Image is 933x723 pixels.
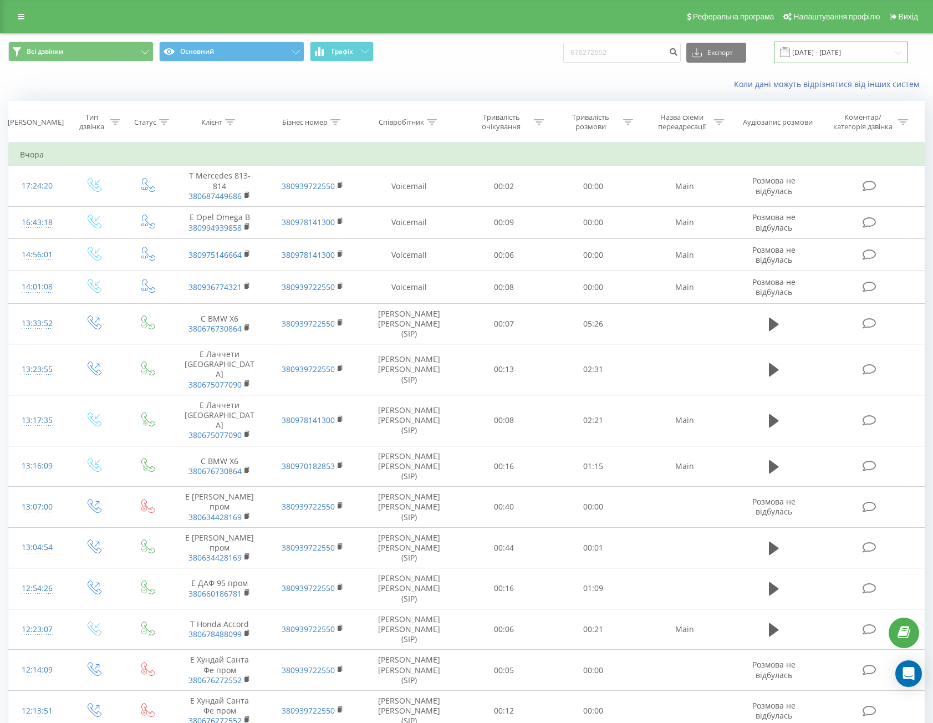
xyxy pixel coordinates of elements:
[459,239,548,271] td: 00:06
[549,271,638,303] td: 00:00
[159,42,304,62] button: Основний
[359,303,460,344] td: [PERSON_NAME] [PERSON_NAME] (SIP)
[173,650,266,691] td: Е Хундай Санта Фе пром
[20,496,55,518] div: 13:07:00
[638,206,731,238] td: Main
[459,271,548,303] td: 00:08
[188,379,242,390] a: 380675077090
[20,313,55,334] div: 13:33:52
[282,282,335,292] a: 380939722550
[459,395,548,446] td: 00:08
[188,430,242,440] a: 380675077090
[188,250,242,260] a: 380975146664
[9,144,925,166] td: Вчора
[459,166,548,207] td: 00:02
[310,42,374,62] button: Графік
[638,166,731,207] td: Main
[549,650,638,691] td: 00:00
[459,609,548,650] td: 00:06
[359,271,460,303] td: Voicemail
[8,42,154,62] button: Всі дзвінки
[459,344,548,395] td: 00:13
[173,303,266,344] td: С BMW X6
[282,665,335,675] a: 380939722550
[752,277,796,297] span: Розмова не відбулась
[549,487,638,528] td: 00:00
[173,609,266,650] td: Т Honda Accord
[282,217,335,227] a: 380978141300
[20,537,55,558] div: 13:04:54
[686,43,746,63] button: Експорт
[793,12,880,21] span: Налаштування профілю
[638,609,731,650] td: Main
[134,118,156,127] div: Статус
[752,212,796,232] span: Розмова не відбулась
[549,609,638,650] td: 00:21
[752,496,796,517] span: Розмова не відбулась
[561,113,620,131] div: Тривалість розмови
[549,239,638,271] td: 00:00
[173,446,266,487] td: С BMW X6
[459,487,548,528] td: 00:40
[188,588,242,599] a: 380660186781
[282,318,335,329] a: 380939722550
[359,206,460,238] td: Voicemail
[459,650,548,691] td: 00:05
[282,583,335,593] a: 380939722550
[359,650,460,691] td: [PERSON_NAME] [PERSON_NAME] (SIP)
[459,527,548,568] td: 00:44
[638,239,731,271] td: Main
[27,47,63,56] span: Всі дзвінки
[332,48,353,55] span: Графік
[188,629,242,639] a: 380678488099
[549,395,638,446] td: 02:21
[752,700,796,721] span: Розмова не відбулась
[173,344,266,395] td: Е Лаччети [GEOGRAPHIC_DATA]
[20,175,55,197] div: 17:24:20
[359,239,460,271] td: Voicemail
[282,461,335,471] a: 380970182853
[20,700,55,722] div: 12:13:51
[472,113,531,131] div: Тривалість очікування
[20,359,55,380] div: 13:23:55
[359,487,460,528] td: [PERSON_NAME] [PERSON_NAME] (SIP)
[359,395,460,446] td: [PERSON_NAME] [PERSON_NAME] (SIP)
[549,344,638,395] td: 02:31
[895,660,922,687] div: Open Intercom Messenger
[459,206,548,238] td: 00:09
[20,410,55,431] div: 13:17:35
[20,455,55,477] div: 13:16:09
[20,659,55,681] div: 12:14:09
[188,675,242,685] a: 380676272552
[282,542,335,553] a: 380939722550
[188,552,242,563] a: 380634428169
[173,568,266,609] td: Е ДАФ 95 пром
[652,113,711,131] div: Назва схеми переадресації
[638,271,731,303] td: Main
[20,244,55,266] div: 14:56:01
[830,113,895,131] div: Коментар/категорія дзвінка
[899,12,918,21] span: Вихід
[20,276,55,298] div: 14:01:08
[459,568,548,609] td: 00:16
[379,118,424,127] div: Співробітник
[359,446,460,487] td: [PERSON_NAME] [PERSON_NAME] (SIP)
[173,206,266,238] td: Е Opel Omega B
[359,609,460,650] td: [PERSON_NAME] [PERSON_NAME] (SIP)
[743,118,813,127] div: Аудіозапис розмови
[549,568,638,609] td: 01:09
[173,166,266,207] td: Т Mercedes 813-814
[188,282,242,292] a: 380936774321
[359,527,460,568] td: [PERSON_NAME] [PERSON_NAME] (SIP)
[693,12,774,21] span: Реферальна програма
[638,395,731,446] td: Main
[188,512,242,522] a: 380634428169
[282,118,328,127] div: Бізнес номер
[752,245,796,265] span: Розмова не відбулась
[173,395,266,446] td: Е Лаччети [GEOGRAPHIC_DATA]
[459,446,548,487] td: 00:16
[752,175,796,196] span: Розмова не відбулась
[359,568,460,609] td: [PERSON_NAME] [PERSON_NAME] (SIP)
[173,527,266,568] td: Е [PERSON_NAME] пром
[638,446,731,487] td: Main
